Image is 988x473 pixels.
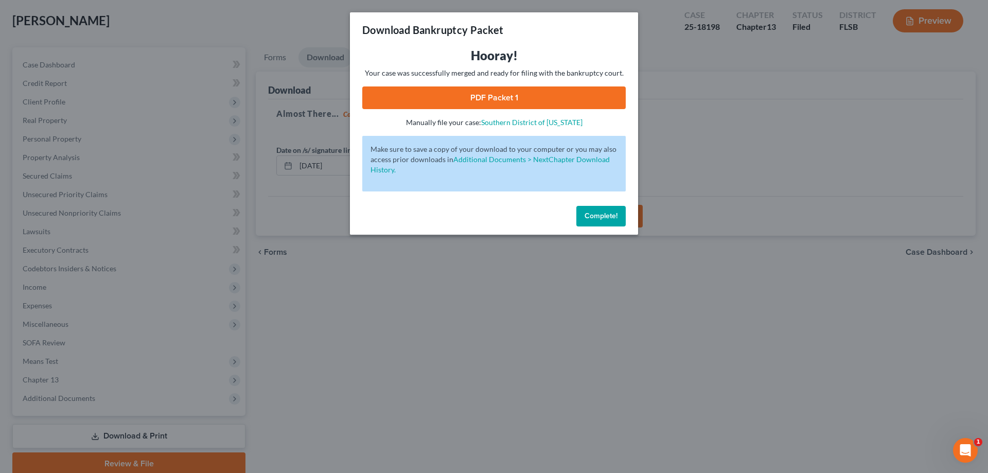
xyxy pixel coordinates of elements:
p: Your case was successfully merged and ready for filing with the bankruptcy court. [362,68,626,78]
p: Manually file your case: [362,117,626,128]
button: Complete! [576,206,626,226]
a: Additional Documents > NextChapter Download History. [370,155,610,174]
a: Southern District of [US_STATE] [481,118,583,127]
iframe: Intercom live chat [953,438,978,463]
h3: Hooray! [362,47,626,64]
h3: Download Bankruptcy Packet [362,23,503,37]
p: Make sure to save a copy of your download to your computer or you may also access prior downloads in [370,144,617,175]
a: PDF Packet 1 [362,86,626,109]
span: Complete! [585,212,617,220]
span: 1 [974,438,982,446]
